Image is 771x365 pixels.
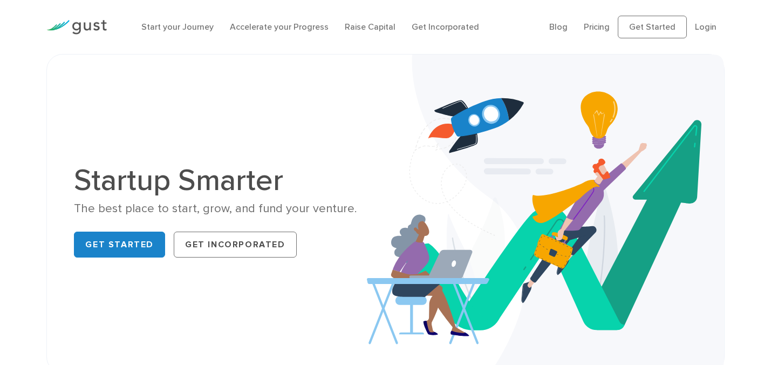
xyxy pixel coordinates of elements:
img: Gust Logo [46,20,107,35]
a: Accelerate your Progress [230,22,329,32]
a: Get Incorporated [412,22,479,32]
a: Get Started [74,232,165,258]
a: Get Incorporated [174,232,297,258]
a: Blog [549,22,568,32]
a: Login [695,22,717,32]
a: Pricing [584,22,610,32]
a: Start your Journey [141,22,214,32]
div: The best place to start, grow, and fund your venture. [74,201,377,217]
a: Raise Capital [345,22,395,32]
a: Get Started [618,16,687,38]
h1: Startup Smarter [74,165,377,195]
